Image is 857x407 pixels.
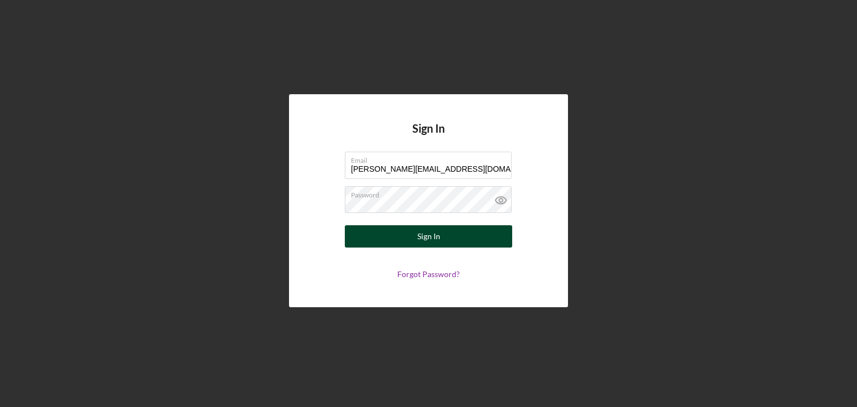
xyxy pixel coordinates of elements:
[351,187,512,199] label: Password
[345,225,512,248] button: Sign In
[412,122,445,152] h4: Sign In
[417,225,440,248] div: Sign In
[351,152,512,164] label: Email
[397,269,460,279] a: Forgot Password?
